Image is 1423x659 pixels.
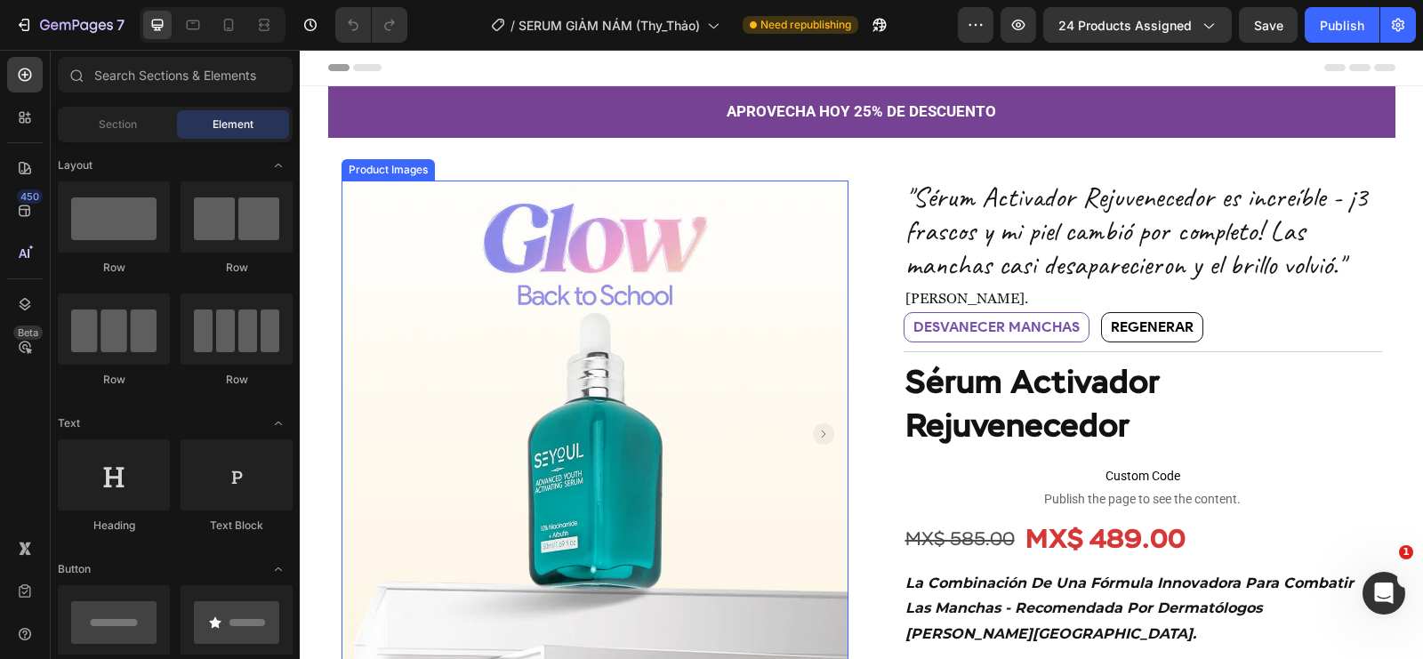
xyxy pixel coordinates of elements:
iframe: Intercom live chat [1363,572,1405,615]
div: Beta [13,325,43,340]
div: Row [58,260,170,276]
span: Custom Code [604,415,1082,437]
span: Toggle open [264,151,293,180]
span: [PERSON_NAME]. [606,240,728,256]
span: Toggle open [264,409,293,438]
span: "Sérum Activador Rejuvenecedor es increíble - ¡3 frascos y mi piel cambió por completo! Las manch... [606,129,1067,233]
div: MX$ 585.00 [604,477,717,504]
strong: regenerar [811,269,894,285]
span: Element [213,117,253,133]
button: 24 products assigned [1043,7,1232,43]
button: Save [1239,7,1298,43]
div: Heading [58,518,170,534]
button: Carousel Next Arrow [513,374,535,395]
div: Publish [1320,16,1364,35]
strong: Desvanecer manchas [614,269,780,285]
h1: Sérum Activador Rejuvenecedor [604,311,1082,400]
span: 1 [1399,545,1413,559]
span: Layout [58,157,92,173]
span: Save [1254,18,1283,33]
div: Row [181,260,293,276]
div: 450 [17,189,43,204]
strong: APROVECHA HOY 25% DE DESCUENTO [427,52,696,70]
div: Text Block [181,518,293,534]
span: Publish the page to see the content. [604,440,1082,458]
strong: la combinación de una fórmula innovadora para combatir las manchas - recomendada por dermatólogos... [606,525,1054,593]
span: Button [58,561,91,577]
span: Section [99,117,137,133]
button: 7 [7,7,133,43]
div: Undo/Redo [335,7,407,43]
div: Product Images [45,112,132,128]
button: Publish [1305,7,1379,43]
span: 24 products assigned [1058,16,1192,35]
span: Toggle open [264,555,293,583]
iframe: Design area [300,50,1423,659]
span: Need republishing [760,17,851,33]
span: / [511,16,515,35]
div: Row [181,372,293,388]
div: Row [58,372,170,388]
p: 7 [117,14,125,36]
input: Search Sections & Elements [58,57,293,92]
span: SERUM GIẢM NÁM (Thy_Thảo) [519,16,700,35]
div: MX$ 489.00 [724,472,888,510]
span: Text [58,415,80,431]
